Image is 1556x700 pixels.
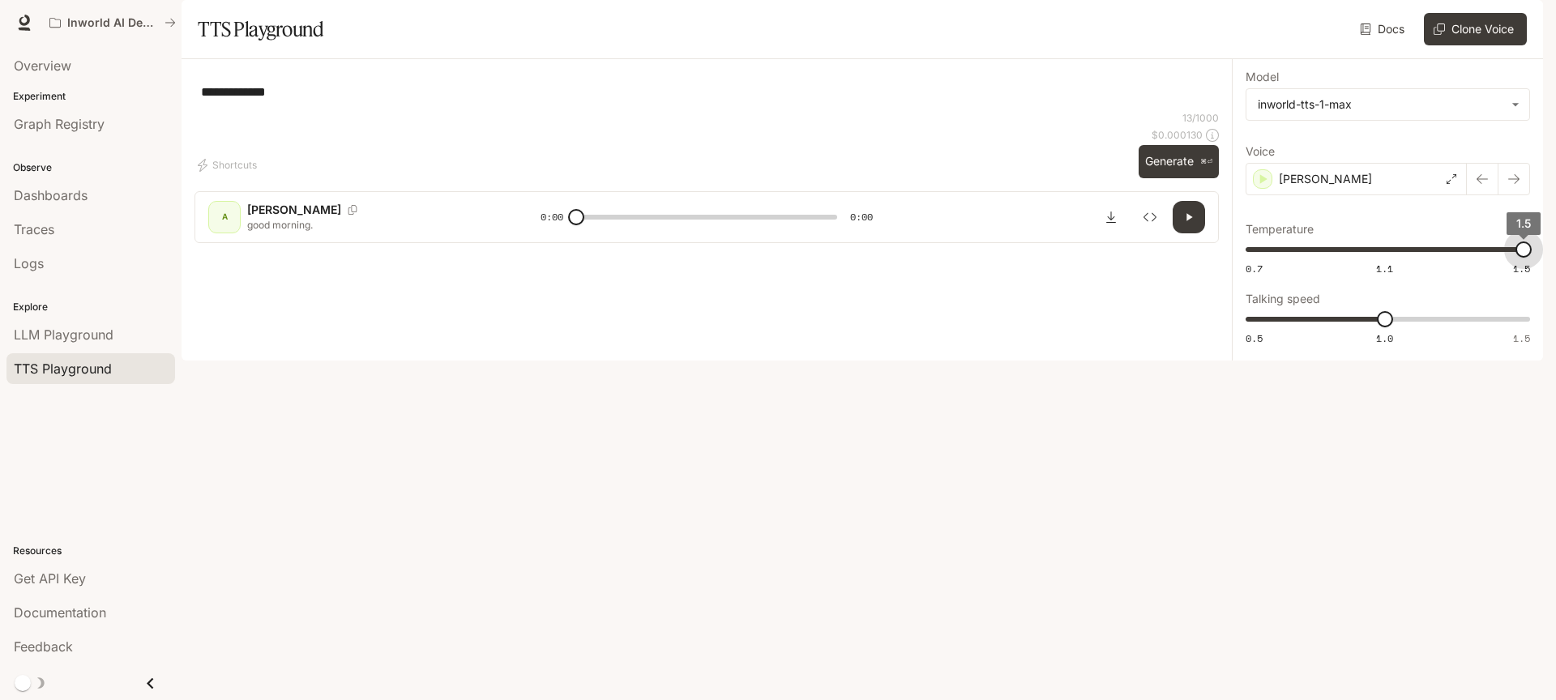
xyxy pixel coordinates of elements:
p: Inworld AI Demos [67,16,158,30]
p: $ 0.000130 [1152,128,1203,142]
p: Talking speed [1246,293,1320,305]
p: [PERSON_NAME] [1279,171,1372,187]
p: Temperature [1246,224,1314,235]
p: [PERSON_NAME] [247,202,341,218]
span: 1.1 [1376,262,1393,275]
p: Model [1246,71,1279,83]
p: ⌘⏎ [1200,157,1212,167]
a: Docs [1357,13,1411,45]
button: Clone Voice [1424,13,1527,45]
span: 0:00 [850,209,873,225]
button: All workspaces [42,6,183,39]
div: inworld-tts-1-max [1246,89,1529,120]
button: Generate⌘⏎ [1139,145,1219,178]
span: 0.7 [1246,262,1263,275]
div: inworld-tts-1-max [1258,96,1503,113]
p: good morning. [247,218,502,232]
span: 1.0 [1376,331,1393,345]
button: Shortcuts [194,152,263,178]
button: Copy Voice ID [341,205,364,215]
span: 0:00 [541,209,563,225]
p: Voice [1246,146,1275,157]
button: Download audio [1095,201,1127,233]
div: A [212,204,237,230]
p: 13 / 1000 [1182,111,1219,125]
span: 0.5 [1246,331,1263,345]
span: 1.5 [1513,331,1530,345]
button: Inspect [1134,201,1166,233]
span: 1.5 [1516,216,1531,230]
span: 1.5 [1513,262,1530,275]
h1: TTS Playground [198,13,323,45]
